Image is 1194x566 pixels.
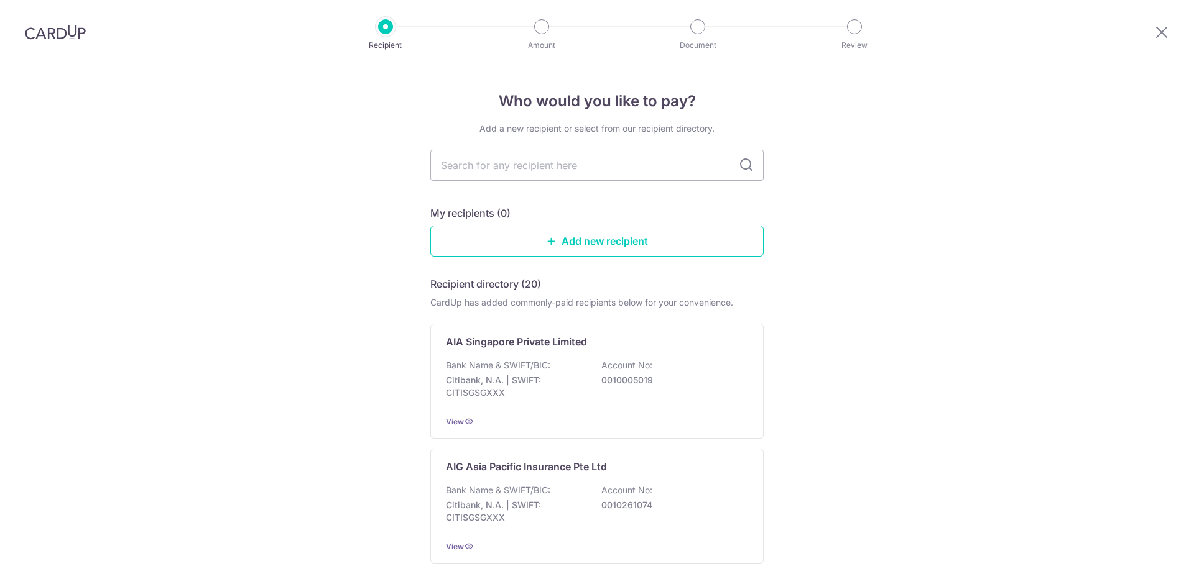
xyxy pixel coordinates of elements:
[808,39,900,52] p: Review
[430,206,511,221] h5: My recipients (0)
[430,90,764,112] h4: Who would you like to pay?
[430,296,764,309] div: CardUp has added commonly-paid recipients below for your convenience.
[446,484,550,496] p: Bank Name & SWIFT/BIC:
[340,39,432,52] p: Recipient
[430,226,764,257] a: Add new recipient
[1114,529,1182,560] iframe: Opens a widget where you can find more information
[601,499,741,511] p: 0010261074
[430,150,764,181] input: Search for any recipient here
[25,25,86,40] img: CardUp
[430,122,764,135] div: Add a new recipient or select from our recipient directory.
[446,542,464,551] a: View
[446,417,464,426] a: View
[652,39,744,52] p: Document
[446,359,550,372] p: Bank Name & SWIFT/BIC:
[446,334,587,349] p: AIA Singapore Private Limited
[430,276,541,291] h5: Recipient directory (20)
[446,459,607,474] p: AIG Asia Pacific Insurance Pte Ltd
[446,374,585,399] p: Citibank, N.A. | SWIFT: CITISGSGXXX
[601,484,652,496] p: Account No:
[601,359,652,372] p: Account No:
[601,374,741,386] p: 0010005019
[496,39,588,52] p: Amount
[446,499,585,524] p: Citibank, N.A. | SWIFT: CITISGSGXXX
